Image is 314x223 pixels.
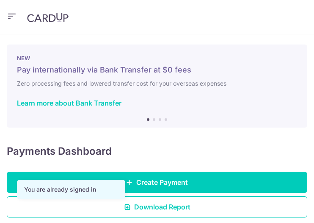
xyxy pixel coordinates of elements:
a: Create Payment [7,172,307,193]
span: Create Payment [136,177,188,187]
a: Learn more about Bank Transfer [17,99,121,107]
div: You are already signed in [24,185,118,194]
p: NEW [17,55,297,61]
h6: Zero processing fees and lowered transfer cost for your overseas expenses [17,78,297,89]
a: Download Report [7,196,307,217]
h4: Payments Dashboard [7,145,112,158]
span: Download Report [134,202,190,212]
img: CardUp [27,12,69,22]
h5: Pay internationally via Bank Transfer at $0 fees [17,65,297,75]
